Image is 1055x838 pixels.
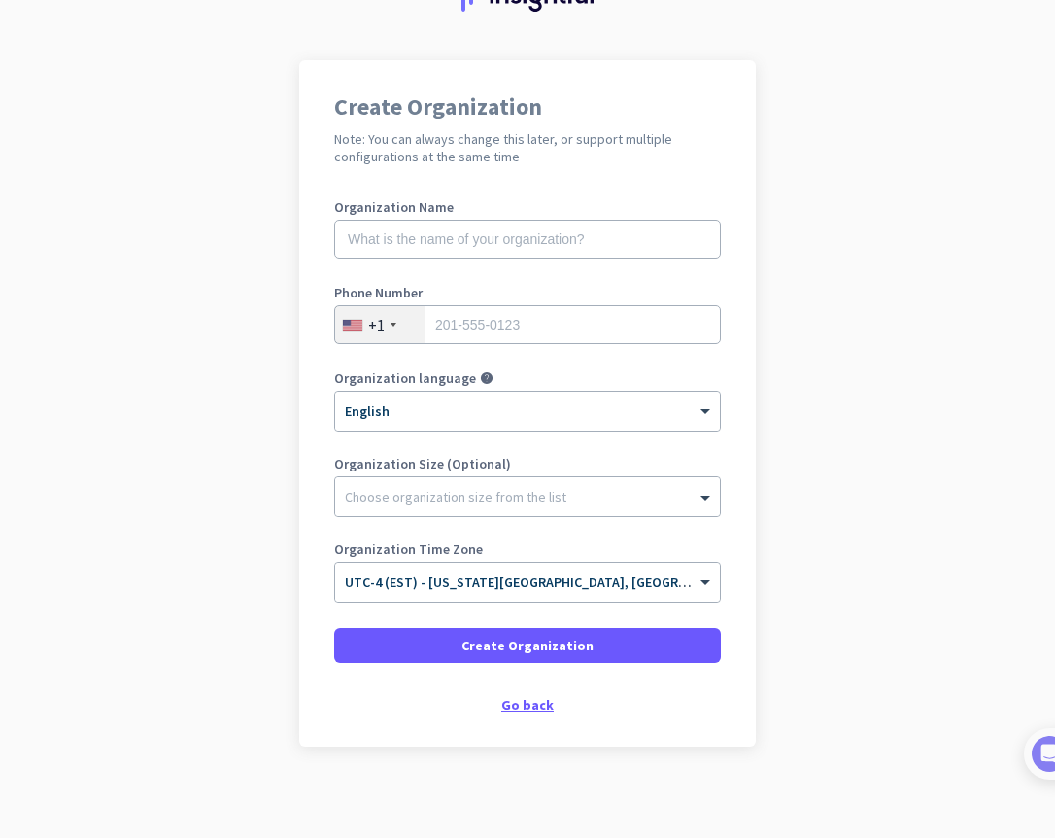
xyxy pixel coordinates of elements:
[334,286,721,299] label: Phone Number
[334,628,721,663] button: Create Organization
[334,220,721,259] input: What is the name of your organization?
[480,371,493,385] i: help
[334,200,721,214] label: Organization Name
[334,305,721,344] input: 201-555-0123
[334,457,721,471] label: Organization Size (Optional)
[334,542,721,556] label: Organization Time Zone
[334,95,721,119] h1: Create Organization
[334,698,721,712] div: Go back
[334,371,476,385] label: Organization language
[368,315,385,334] div: +1
[334,130,721,165] h2: Note: You can always change this later, or support multiple configurations at the same time
[461,636,594,655] span: Create Organization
